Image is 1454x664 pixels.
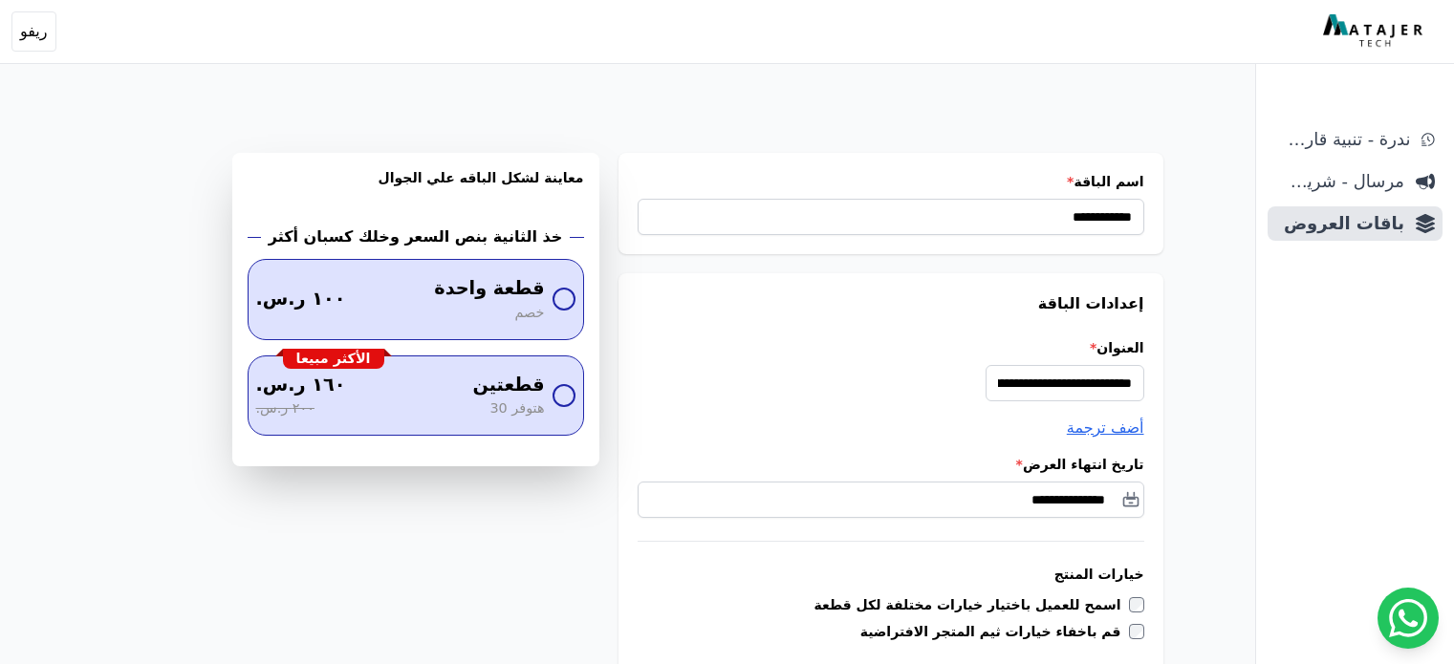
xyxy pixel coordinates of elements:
h2: خذ الثانية بنص السعر وخلك كسبان أكثر [269,225,563,248]
span: خصم [515,303,545,324]
span: أضف ترجمة [1067,418,1144,437]
span: مرسال - شريط دعاية [1275,168,1404,195]
label: العنوان [638,338,1144,357]
label: تاريخ انتهاء العرض [638,455,1144,474]
label: اسم الباقة [638,172,1144,191]
span: ١٦٠ ر.س. [256,372,346,399]
span: هتوفر 30 [489,398,544,419]
div: الأكثر مبيعا [283,349,384,370]
h3: معاينة لشكل الباقه علي الجوال [248,168,584,210]
span: ندرة - تنبية قارب علي النفاذ [1275,126,1410,153]
span: قطعة واحدة [434,275,544,303]
h3: إعدادات الباقة [638,292,1144,315]
button: أضف ترجمة [1067,417,1144,439]
span: ٢٠٠ ر.س. [256,398,315,419]
h3: خيارات المنتج [638,565,1144,584]
span: ريفو [20,20,48,43]
label: اسمح للعميل باختيار خيارات مختلفة لكل قطعة [814,595,1129,614]
span: قطعتين [472,372,544,399]
img: MatajerTech Logo [1323,14,1427,49]
label: قم باخفاء خيارات ثيم المتجر الافتراضية [860,622,1129,641]
span: باقات العروض [1275,210,1404,237]
button: ريفو [11,11,56,52]
span: ١٠٠ ر.س. [256,286,346,313]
